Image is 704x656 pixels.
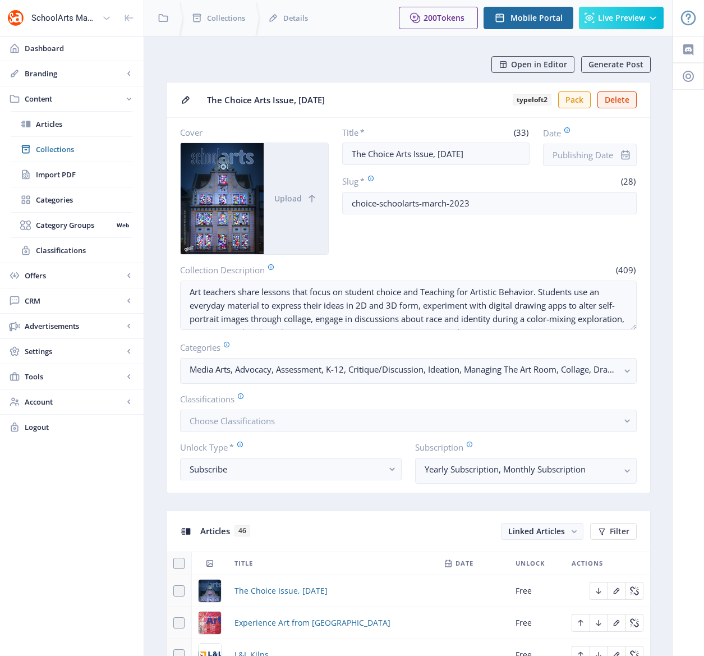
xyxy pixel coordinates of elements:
a: Edit page [572,617,590,627]
a: Edit page [625,585,643,595]
div: SchoolArts Magazine [31,6,98,30]
span: Settings [25,346,123,357]
button: Linked Articles [501,523,583,540]
a: Category GroupsWeb [11,213,132,237]
button: Choose Classifications [180,410,637,432]
button: Mobile Portal [484,7,573,29]
a: Classifications [11,238,132,263]
span: Categories [36,194,132,205]
span: Unlock [516,557,545,570]
span: 46 [234,525,250,536]
a: Categories [11,187,132,212]
div: Subscribe [190,462,383,476]
a: Edit page [625,617,643,627]
label: Classifications [180,393,628,405]
span: Articles [200,525,230,536]
span: Details [283,12,308,24]
input: this-is-how-a-slug-looks-like [342,192,637,214]
span: Dashboard [25,43,135,54]
input: Publishing Date [543,144,637,166]
img: properties.app_icon.png [7,9,25,27]
button: Subscribe [180,458,402,480]
span: Actions [572,557,603,570]
a: The Choice Issue, [DATE] [234,584,328,598]
a: Edit page [608,585,625,595]
button: Yearly Subscription, Monthly Subscription [415,458,637,484]
button: Open in Editor [491,56,574,73]
span: Offers [25,270,123,281]
a: Collections [11,137,132,162]
span: Advertisements [25,320,123,332]
span: Branding [25,68,123,79]
span: (33) [512,127,530,138]
span: Title [234,557,253,570]
input: Type Collection Title ... [342,143,530,165]
nb-badge: Web [113,219,132,231]
span: Mobile Portal [510,13,563,22]
nb-select-label: Yearly Subscription, Monthly Subscription [425,462,618,476]
span: Linked Articles [508,526,565,536]
span: Category Groups [36,219,113,231]
span: (28) [619,176,637,187]
span: Generate Post [588,60,643,69]
img: 382b8216-077e-4fe1-82cf-64c6b6905746.png [199,580,221,602]
span: Account [25,396,123,407]
button: Pack [558,91,591,108]
span: Filter [610,527,629,536]
button: Generate Post [581,56,651,73]
nb-select-label: Media Arts, Advocacy, Assessment, K-12, Critique/Discussion, Ideation, Managing The Art Room, Col... [190,363,618,376]
span: Tokens [437,12,464,23]
img: 9ead8786-8b6f-4a98-ba91-6d150f85393c.png [199,612,221,634]
label: Cover [180,127,320,138]
span: CRM [25,295,123,306]
span: Collections [36,144,132,155]
label: Unlock Type [180,441,393,453]
label: Slug [342,175,485,187]
a: Edit page [590,617,608,627]
nb-icon: info [620,149,631,160]
label: Categories [180,341,628,354]
span: Import PDF [36,169,132,180]
span: Classifications [36,245,132,256]
span: Collections [207,12,245,24]
label: Collection Description [180,264,404,276]
span: Tools [25,371,123,382]
span: (409) [614,264,637,276]
button: Media Arts, Advocacy, Assessment, K-12, Critique/Discussion, Ideation, Managing The Art Room, Col... [180,358,637,384]
span: Live Preview [598,13,645,22]
button: 200Tokens [399,7,478,29]
a: Experience Art from [GEOGRAPHIC_DATA] [234,616,390,630]
label: Subscription [415,441,628,453]
span: Logout [25,421,135,433]
span: Articles [36,118,132,130]
span: Date [455,557,473,570]
label: Date [543,127,628,139]
button: Live Preview [579,7,664,29]
span: Open in Editor [511,60,567,69]
td: Free [509,575,565,607]
span: Upload [274,194,302,203]
a: Edit page [608,617,625,627]
button: Filter [590,523,637,540]
span: The Choice Arts Issue, [DATE] [207,94,504,106]
label: Title [342,127,431,138]
button: Delete [597,91,637,108]
a: Import PDF [11,162,132,187]
button: Upload [264,143,328,254]
span: Content [25,93,123,104]
b: typeloft2 [513,94,551,105]
td: Free [509,607,565,639]
span: Choose Classifications [190,415,275,426]
a: Articles [11,112,132,136]
a: Edit page [590,585,608,595]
